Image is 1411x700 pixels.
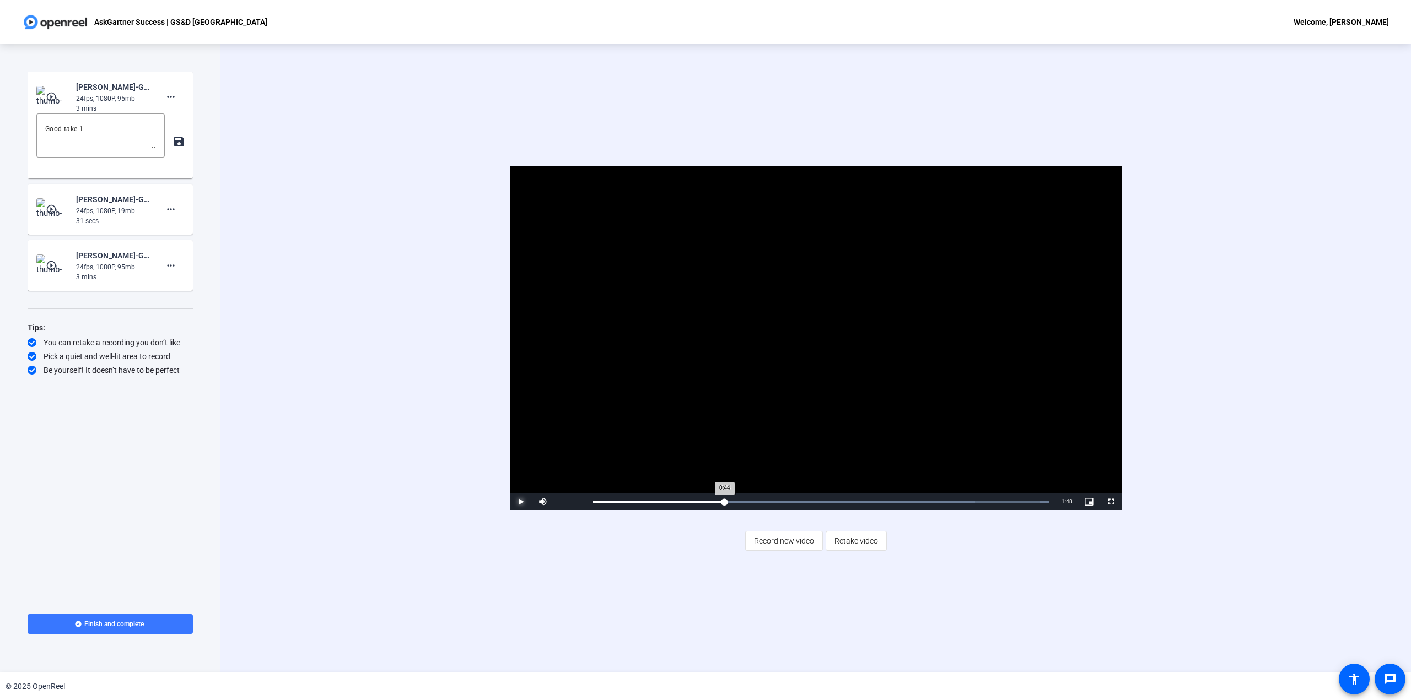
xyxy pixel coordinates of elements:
[46,204,59,215] mat-icon: play_circle_outline
[28,365,193,376] div: Be yourself! It doesn’t have to be perfect
[76,249,150,262] div: [PERSON_NAME]-GS-D Q325 Town Hall-[GEOGRAPHIC_DATA] Success - GS-D [GEOGRAPHIC_DATA]-175803866076...
[164,90,177,104] mat-icon: more_horiz
[36,254,69,276] img: thumb-nail
[36,86,69,108] img: thumb-nail
[28,614,193,634] button: Finish and complete
[745,531,823,551] button: Record new video
[1348,672,1361,686] mat-icon: accessibility
[164,259,177,272] mat-icon: more_horiz
[826,531,887,551] button: Retake video
[1062,498,1072,504] span: 1:48
[532,493,554,510] button: Mute
[76,104,150,113] div: 3 mins
[510,166,1122,510] div: Video Player
[46,91,59,102] mat-icon: play_circle_outline
[76,262,150,272] div: 24fps, 1080P, 95mb
[6,681,65,692] div: © 2025 OpenReel
[46,260,59,271] mat-icon: play_circle_outline
[28,321,193,334] div: Tips:
[94,15,267,29] p: AskGartner Success | GS&D [GEOGRAPHIC_DATA]
[1383,672,1397,686] mat-icon: message
[1294,15,1389,29] div: Welcome, [PERSON_NAME]
[76,272,150,282] div: 3 mins
[76,206,150,216] div: 24fps, 1080P, 19mb
[173,135,184,148] mat-icon: save
[593,501,1049,503] div: Progress Bar
[834,530,878,551] span: Retake video
[76,94,150,104] div: 24fps, 1080P, 95mb
[22,11,89,33] img: OpenReel logo
[754,530,814,551] span: Record new video
[76,193,150,206] div: [PERSON_NAME]-GS-D Q325 [GEOGRAPHIC_DATA]-[GEOGRAPHIC_DATA] Success - GS-D [GEOGRAPHIC_DATA]-1758...
[164,203,177,216] mat-icon: more_horiz
[1060,498,1062,504] span: -
[1100,493,1122,510] button: Fullscreen
[84,620,144,628] span: Finish and complete
[36,198,69,220] img: thumb-nail
[1078,493,1100,510] button: Picture-in-Picture
[28,351,193,362] div: Pick a quiet and well-lit area to record
[76,216,150,226] div: 31 secs
[28,337,193,348] div: You can retake a recording you don’t like
[76,80,150,94] div: [PERSON_NAME]-GS-D Q325 [GEOGRAPHIC_DATA]-[GEOGRAPHIC_DATA] Success - GS-D [GEOGRAPHIC_DATA]-1758...
[510,493,532,510] button: Play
